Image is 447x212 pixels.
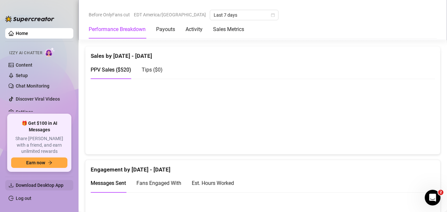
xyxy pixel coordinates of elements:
div: Sales Metrics [213,25,244,33]
a: Chat Monitoring [16,83,49,89]
img: AI Chatter [45,47,55,57]
span: Izzy AI Chatter [9,50,42,56]
span: download [9,183,14,188]
a: Home [16,31,28,36]
span: PPV Sales ( $520 ) [91,67,131,73]
span: Download Desktop App [16,183,63,188]
a: Discover Viral Videos [16,96,60,102]
a: Settings [16,109,33,115]
span: Fans Engaged With [136,180,181,186]
div: Payouts [156,25,175,33]
a: Setup [16,73,28,78]
div: Est. Hours Worked [192,179,234,187]
span: arrow-right [48,160,52,165]
span: EDT America/[GEOGRAPHIC_DATA] [134,10,206,20]
div: Activity [186,25,203,33]
div: Sales by [DATE] - [DATE] [91,46,435,60]
span: 2 [438,190,443,195]
img: logo-BBDzfeDw.svg [5,16,54,22]
span: Before OnlyFans cut [89,10,130,20]
a: Content [16,62,32,68]
span: Tips ( $0 ) [142,67,163,73]
button: Earn nowarrow-right [11,157,67,168]
span: Last 7 days [214,10,275,20]
span: Share [PERSON_NAME] with a friend, and earn unlimited rewards [11,136,67,155]
a: Log out [16,196,31,201]
span: Messages Sent [91,180,126,186]
span: Earn now [26,160,45,165]
span: 🎁 Get $100 in AI Messages [11,120,67,133]
div: Engagement by [DATE] - [DATE] [91,160,435,174]
div: Performance Breakdown [89,25,146,33]
span: calendar [271,13,275,17]
iframe: Intercom live chat [425,190,440,205]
